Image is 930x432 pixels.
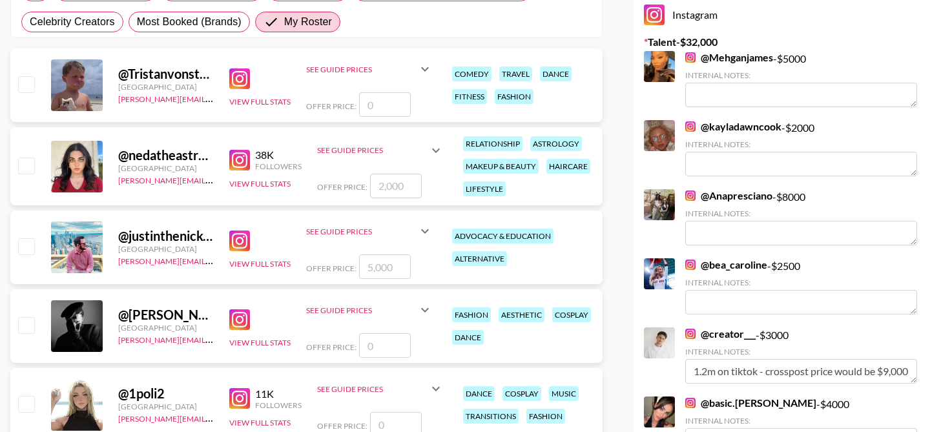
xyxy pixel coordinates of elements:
div: cosplay [552,307,591,322]
div: See Guide Prices [306,54,433,85]
a: [PERSON_NAME][EMAIL_ADDRESS][PERSON_NAME][DOMAIN_NAME] [118,333,371,345]
div: [GEOGRAPHIC_DATA] [118,402,214,411]
img: Instagram [685,190,696,201]
img: Instagram [644,5,665,25]
div: Internal Notes: [685,347,917,356]
div: See Guide Prices [317,373,444,404]
div: [GEOGRAPHIC_DATA] [118,163,214,173]
button: View Full Stats [229,259,291,269]
div: relationship [463,136,522,151]
a: [PERSON_NAME][EMAIL_ADDRESS][PERSON_NAME][DOMAIN_NAME] [118,411,371,424]
div: @ 1poli2 [118,386,214,402]
div: astrology [530,136,582,151]
button: View Full Stats [229,179,291,189]
div: See Guide Prices [317,384,428,394]
input: 2,000 [370,174,422,198]
div: [GEOGRAPHIC_DATA] [118,244,214,254]
input: 0 [359,333,411,358]
label: Talent - $ 32,000 [644,36,920,48]
img: Instagram [229,68,250,89]
div: dance [463,386,495,401]
div: music [549,386,579,401]
div: See Guide Prices [317,145,428,155]
div: dance [452,330,484,345]
div: fashion [526,409,565,424]
div: @ [PERSON_NAME].[PERSON_NAME] [118,307,214,323]
img: Instagram [229,388,250,409]
div: transitions [463,409,519,424]
a: @basic.[PERSON_NAME] [685,396,816,409]
div: Followers [255,400,302,410]
div: - $ 2000 [685,120,917,176]
div: See Guide Prices [317,135,444,166]
button: View Full Stats [229,97,291,107]
div: 11K [255,387,302,400]
div: Internal Notes: [685,70,917,80]
div: See Guide Prices [306,294,433,325]
input: 5,000 [359,254,411,279]
div: travel [499,67,532,81]
img: Instagram [685,260,696,270]
a: @bea_caroline [685,258,767,271]
a: [PERSON_NAME][EMAIL_ADDRESS][PERSON_NAME][DOMAIN_NAME] [118,92,371,104]
div: [GEOGRAPHIC_DATA] [118,82,214,92]
div: fitness [452,89,487,104]
span: Offer Price: [317,182,367,192]
div: cosplay [502,386,541,401]
div: - $ 3000 [685,327,917,384]
div: - $ 2500 [685,258,917,314]
div: lifestyle [463,181,506,196]
span: My Roster [284,14,332,30]
a: @creator___ [685,327,756,340]
div: Followers [255,161,302,171]
span: Offer Price: [306,342,356,352]
div: @ nedatheastrologer [118,147,214,163]
a: @Mehganjames [685,51,773,64]
div: Internal Notes: [685,209,917,218]
span: Celebrity Creators [30,14,115,30]
div: Instagram [644,5,920,25]
img: Instagram [685,52,696,63]
span: Offer Price: [306,263,356,273]
img: Instagram [685,121,696,132]
div: @ Tristanvonstaden [118,66,214,82]
div: Internal Notes: [685,278,917,287]
img: Instagram [229,231,250,251]
span: Offer Price: [306,101,356,111]
div: Internal Notes: [685,416,917,426]
textarea: 1.2m on tiktok - crosspost price would be $9,000 [685,359,917,384]
div: - $ 8000 [685,189,917,245]
a: @kayladawncook [685,120,781,133]
div: See Guide Prices [306,216,433,247]
div: See Guide Prices [306,65,417,74]
img: Instagram [229,150,250,170]
input: 0 [359,92,411,117]
div: dance [540,67,572,81]
div: comedy [452,67,491,81]
div: Internal Notes: [685,139,917,149]
div: makeup & beauty [463,159,539,174]
button: View Full Stats [229,338,291,347]
button: View Full Stats [229,418,291,427]
div: fashion [495,89,533,104]
div: aesthetic [499,307,544,322]
div: @ justinthenickofcrime [118,228,214,244]
a: @Anapresciano [685,189,772,202]
div: [GEOGRAPHIC_DATA] [118,323,214,333]
img: Instagram [685,398,696,408]
img: Instagram [685,329,696,339]
img: Instagram [229,309,250,330]
span: Offer Price: [317,421,367,431]
div: 38K [255,149,302,161]
div: See Guide Prices [306,305,417,315]
div: fashion [452,307,491,322]
div: See Guide Prices [306,227,417,236]
a: [PERSON_NAME][EMAIL_ADDRESS][PERSON_NAME][DOMAIN_NAME] [118,254,371,266]
div: advocacy & education [452,229,553,243]
div: alternative [452,251,507,266]
a: [PERSON_NAME][EMAIL_ADDRESS][PERSON_NAME][DOMAIN_NAME] [118,173,371,185]
div: - $ 5000 [685,51,917,107]
div: haircare [546,159,590,174]
span: Most Booked (Brands) [137,14,242,30]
